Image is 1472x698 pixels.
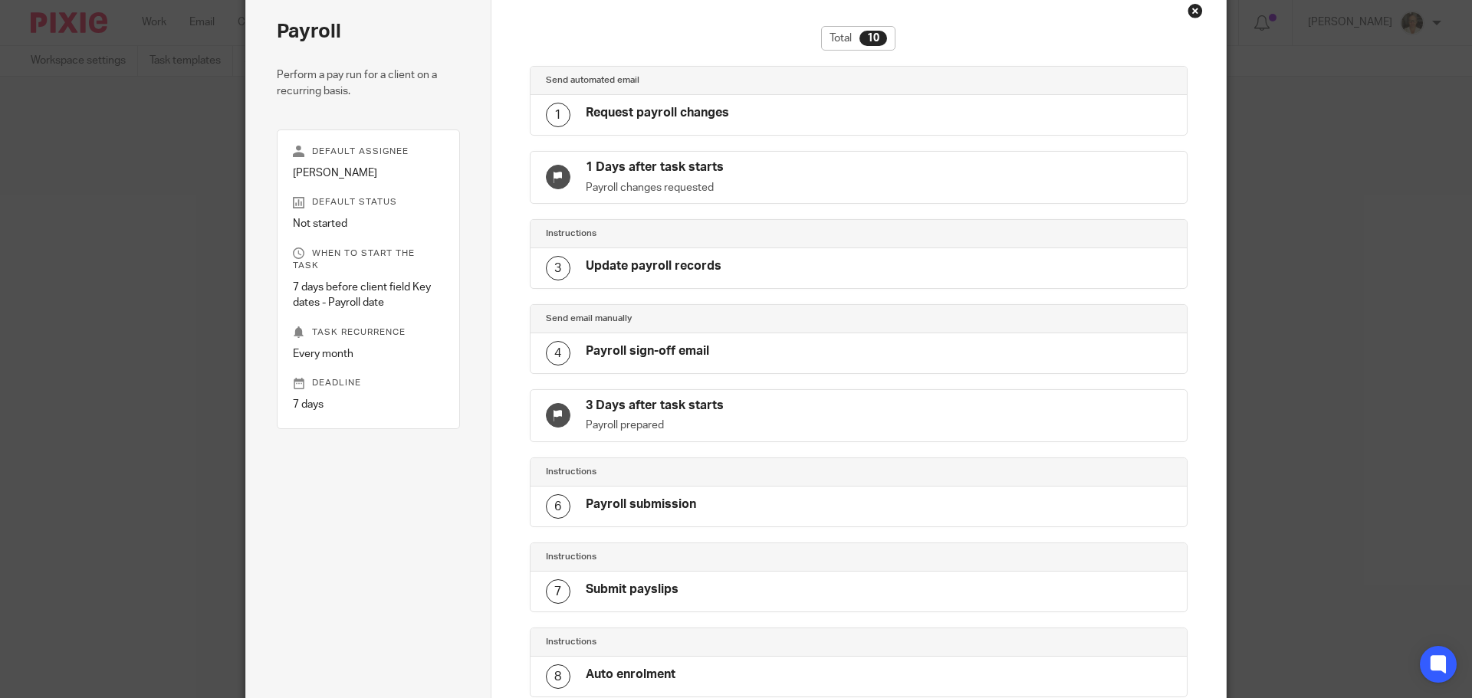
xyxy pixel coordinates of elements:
[586,582,678,598] h4: Submit payslips
[293,146,444,158] p: Default assignee
[293,280,444,311] p: 7 days before client field Key dates - Payroll date
[546,579,570,604] div: 7
[586,258,721,274] h4: Update payroll records
[546,103,570,127] div: 1
[546,313,859,325] h4: Send email manually
[586,105,729,121] h4: Request payroll changes
[1188,3,1203,18] div: Close this dialog window
[293,326,444,339] p: Task recurrence
[546,228,859,240] h4: Instructions
[277,18,460,44] h2: Payroll
[821,26,895,51] div: Total
[293,165,444,181] p: [PERSON_NAME]
[293,346,444,362] p: Every month
[546,664,570,689] div: 8
[293,397,444,412] p: 7 days
[586,343,709,359] h4: Payroll sign-off email
[586,667,675,683] h4: Auto enrolment
[546,494,570,519] div: 6
[293,196,444,208] p: Default status
[546,466,859,478] h4: Instructions
[293,216,444,231] p: Not started
[293,377,444,389] p: Deadline
[586,418,859,433] p: Payroll prepared
[293,247,444,272] p: When to start the task
[586,496,696,513] h4: Payroll submission
[546,551,859,563] h4: Instructions
[859,31,887,46] div: 10
[546,74,859,87] h4: Send automated email
[586,398,859,414] h4: 3 Days after task starts
[546,341,570,365] div: 4
[546,256,570,280] div: 3
[586,180,859,195] p: Payroll changes requested
[546,636,859,648] h4: Instructions
[277,67,460,99] p: Perform a pay run for a client on a recurring basis.
[586,159,859,175] h4: 1 Days after task starts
